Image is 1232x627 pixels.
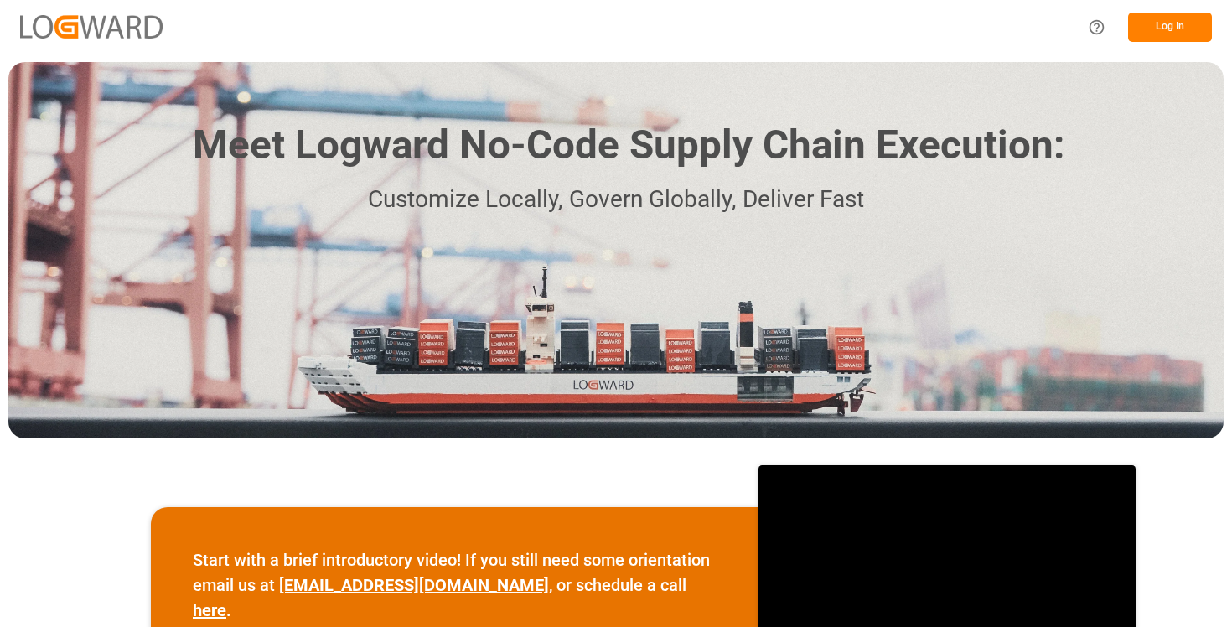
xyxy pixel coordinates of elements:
[193,116,1064,175] h1: Meet Logward No-Code Supply Chain Execution:
[279,575,549,595] a: [EMAIL_ADDRESS][DOMAIN_NAME]
[168,181,1064,219] p: Customize Locally, Govern Globally, Deliver Fast
[193,547,717,623] p: Start with a brief introductory video! If you still need some orientation email us at , or schedu...
[1078,8,1116,46] button: Help Center
[20,15,163,38] img: Logward_new_orange.png
[193,600,226,620] a: here
[1128,13,1212,42] button: Log In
